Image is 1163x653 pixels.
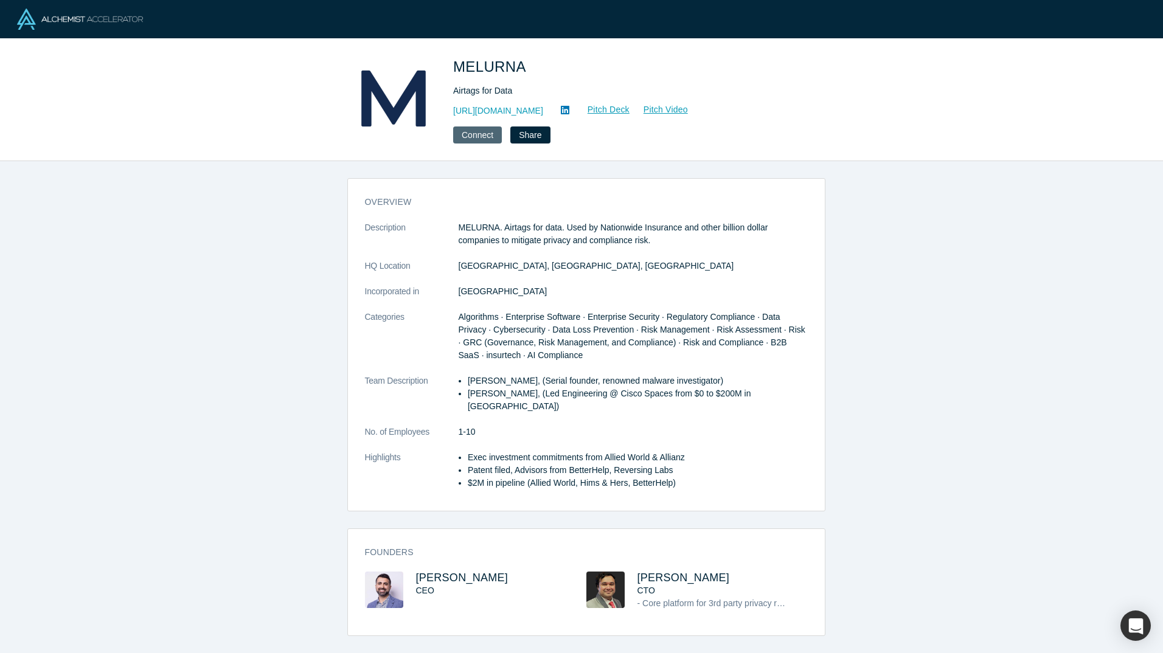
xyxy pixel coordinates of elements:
h3: overview [365,196,791,209]
dt: Highlights [365,451,459,502]
li: Patent filed, Advisors from BetterHelp, Reversing Labs [468,464,808,477]
a: Pitch Deck [574,103,630,117]
p: MELURNA. Airtags for data. Used by Nationwide Insurance and other billion dollar companies to mit... [459,221,808,247]
a: Pitch Video [630,103,689,117]
div: Airtags for Data [453,85,794,97]
li: $2M in pipeline (Allied World, Hims & Hers, BetterHelp) [468,477,808,489]
dd: [GEOGRAPHIC_DATA], [GEOGRAPHIC_DATA], [GEOGRAPHIC_DATA] [459,260,808,272]
li: [PERSON_NAME], (Serial founder, renowned malware investigator) [468,375,808,387]
dt: Description [365,221,459,260]
dt: Incorporated in [365,285,459,311]
span: CTO [637,586,655,595]
dt: HQ Location [365,260,459,285]
li: Exec investment commitments from Allied World & Allianz [468,451,808,464]
span: Algorithms · Enterprise Software · Enterprise Security · Regulatory Compliance · Data Privacy · C... [459,312,805,360]
a: [PERSON_NAME] [416,572,509,584]
button: Connect [453,126,502,143]
dd: [GEOGRAPHIC_DATA] [459,285,808,298]
a: [PERSON_NAME] [637,572,730,584]
span: CEO [416,586,434,595]
span: MELURNA [453,58,530,75]
img: Abhishek Bhattacharyya's Profile Image [586,572,625,608]
dd: 1-10 [459,426,808,438]
dt: No. of Employees [365,426,459,451]
button: Share [510,126,550,143]
li: [PERSON_NAME], (Led Engineering @ Cisco Spaces from $0 to $200M in [GEOGRAPHIC_DATA]) [468,387,808,413]
img: Alchemist Logo [17,9,143,30]
a: [URL][DOMAIN_NAME] [453,105,543,117]
dt: Categories [365,311,459,375]
h3: Founders [365,546,791,559]
dt: Team Description [365,375,459,426]
img: MELURNA's Logo [351,56,436,141]
img: Sam Jadali's Profile Image [365,572,403,608]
